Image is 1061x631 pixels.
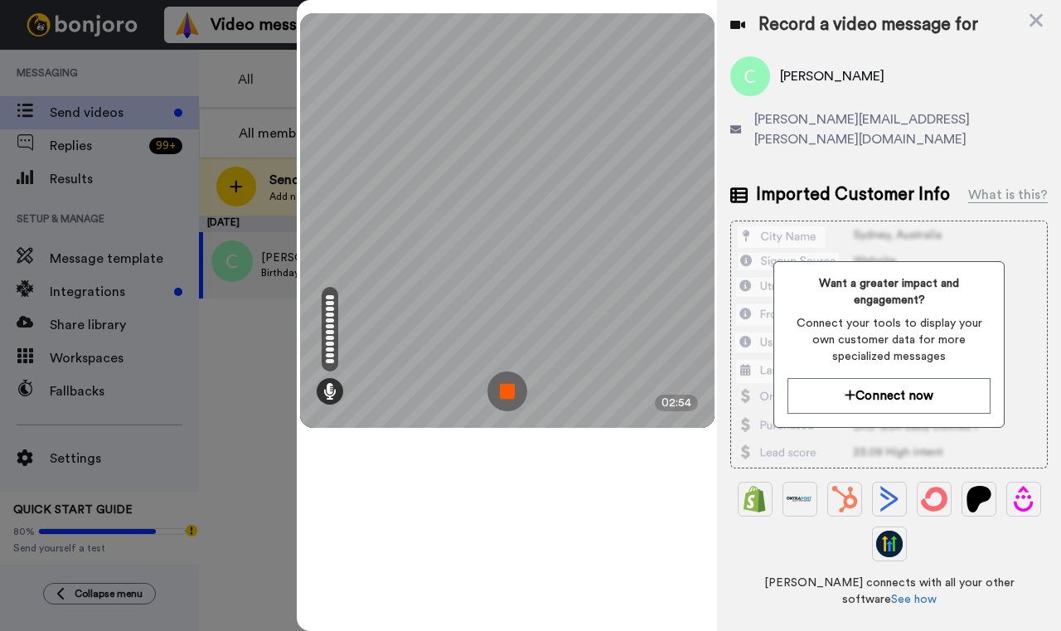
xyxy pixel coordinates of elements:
button: Connect now [787,378,991,414]
img: ic_record_stop.svg [487,371,527,411]
span: Want a greater impact and engagement? [787,275,991,308]
img: Ontraport [787,486,813,512]
img: ConvertKit [921,486,947,512]
span: [PERSON_NAME][EMAIL_ADDRESS][PERSON_NAME][DOMAIN_NAME] [754,109,1048,149]
span: Imported Customer Info [756,182,950,207]
span: Connect your tools to display your own customer data for more specialized messages [787,315,991,365]
div: What is this? [968,185,1048,205]
img: Drip [1010,486,1037,512]
div: 02:54 [655,395,698,411]
img: GoHighLevel [876,531,903,557]
a: See how [891,594,937,605]
img: Hubspot [831,486,858,512]
img: Patreon [966,486,992,512]
img: Shopify [742,486,768,512]
img: ActiveCampaign [876,486,903,512]
span: [PERSON_NAME] connects with all your other software [730,575,1048,608]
